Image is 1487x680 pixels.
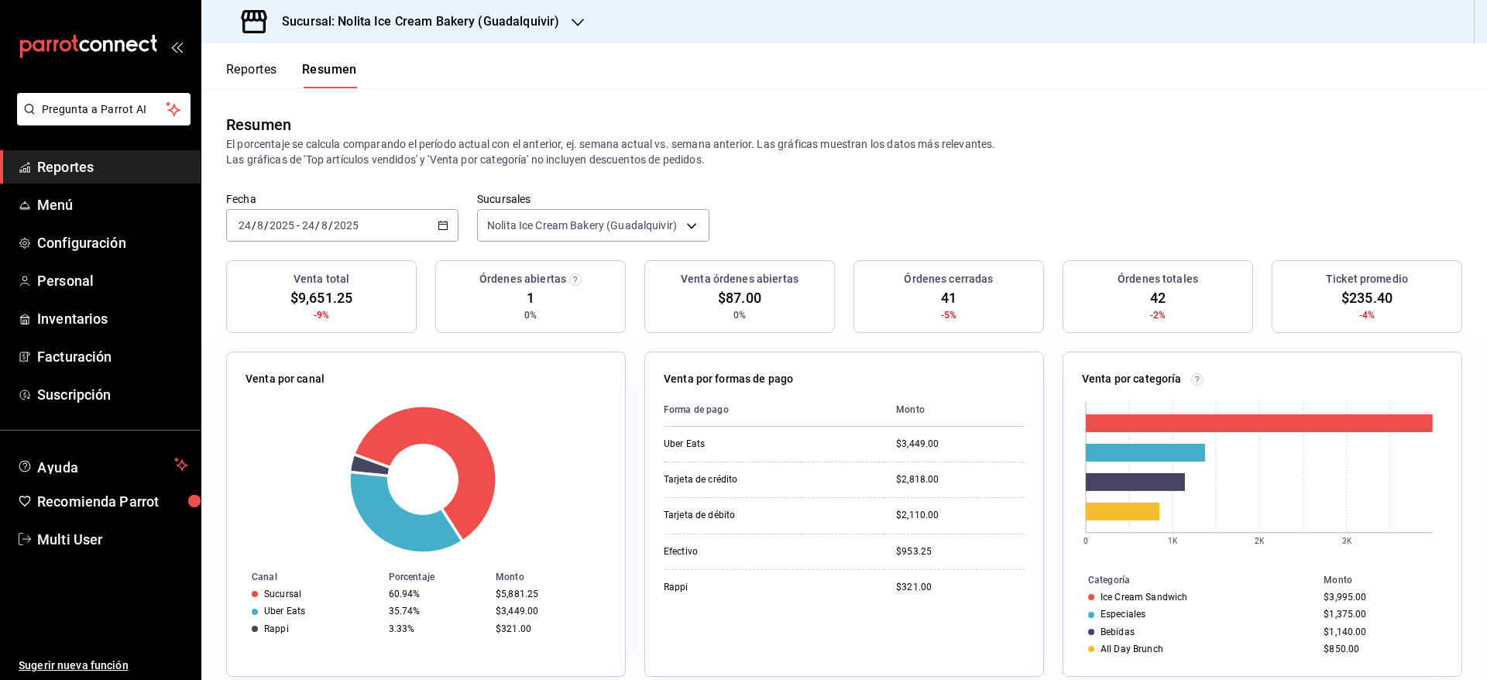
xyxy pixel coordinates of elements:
[1083,537,1088,545] text: 0
[477,194,709,204] label: Sucursales
[664,509,819,522] div: Tarjeta de débito
[733,308,746,322] span: 0%
[170,40,183,53] button: open_drawer_menu
[884,393,1025,427] th: Monto
[496,623,600,634] div: $321.00
[664,371,793,387] p: Venta por formas de pago
[37,529,188,550] span: Multi User
[664,473,819,486] div: Tarjeta de crédito
[664,545,819,558] div: Efectivo
[297,219,300,232] span: -
[487,218,677,233] span: Nolita Ice Cream Bakery (Guadalquivir)
[1326,271,1408,287] h3: Ticket promedio
[1168,537,1178,545] text: 1K
[226,62,277,88] button: Reportes
[37,270,188,291] span: Personal
[1255,537,1265,545] text: 2K
[1317,572,1461,589] th: Monto
[664,438,819,451] div: Uber Eats
[328,219,333,232] span: /
[1324,609,1437,620] div: $1,375.00
[389,623,483,634] div: 3.33%
[1082,371,1182,387] p: Venta por categoría
[290,287,352,308] span: $9,651.25
[264,589,301,599] div: Sucursal
[270,12,559,31] h3: Sucursal: Nolita Ice Cream Bakery (Guadalquivir)
[524,308,537,322] span: 0%
[896,545,1025,558] div: $953.25
[37,156,188,177] span: Reportes
[664,581,819,594] div: Rappi
[489,568,625,586] th: Monto
[1341,287,1393,308] span: $235.40
[1063,572,1317,589] th: Categoría
[252,219,256,232] span: /
[1101,627,1135,637] div: Bebidas
[294,271,349,287] h3: Venta total
[1324,627,1437,637] div: $1,140.00
[496,589,600,599] div: $5,881.25
[227,568,383,586] th: Canal
[37,384,188,405] span: Suscripción
[19,658,188,674] span: Sugerir nueva función
[941,287,956,308] span: 41
[226,113,291,136] div: Resumen
[302,62,357,88] button: Resumen
[42,101,167,118] span: Pregunta a Parrot AI
[17,93,191,125] button: Pregunta a Parrot AI
[1150,287,1166,308] span: 42
[333,219,359,232] input: ----
[718,287,761,308] span: $87.00
[896,473,1025,486] div: $2,818.00
[1324,644,1437,654] div: $850.00
[269,219,295,232] input: ----
[389,589,483,599] div: 60.94%
[904,271,993,287] h3: Órdenes cerradas
[1101,644,1163,654] div: All Day Brunch
[1118,271,1198,287] h3: Órdenes totales
[37,308,188,329] span: Inventarios
[941,308,956,322] span: -5%
[896,509,1025,522] div: $2,110.00
[896,581,1025,594] div: $321.00
[527,287,534,308] span: 1
[301,219,315,232] input: --
[1359,308,1375,322] span: -4%
[226,194,458,204] label: Fecha
[264,219,269,232] span: /
[256,219,264,232] input: --
[37,346,188,367] span: Facturación
[37,491,188,512] span: Recomienda Parrot
[264,606,305,616] div: Uber Eats
[37,194,188,215] span: Menú
[1342,537,1352,545] text: 3K
[314,308,329,322] span: -9%
[389,606,483,616] div: 35.74%
[246,371,325,387] p: Venta por canal
[383,568,489,586] th: Porcentaje
[226,136,1462,167] p: El porcentaje se calcula comparando el período actual con el anterior, ej. semana actual vs. sema...
[496,606,600,616] div: $3,449.00
[1324,592,1437,603] div: $3,995.00
[896,438,1025,451] div: $3,449.00
[37,232,188,253] span: Configuración
[226,62,357,88] div: navigation tabs
[264,623,289,634] div: Rappi
[321,219,328,232] input: --
[1101,609,1145,620] div: Especiales
[681,271,798,287] h3: Venta órdenes abiertas
[37,455,168,474] span: Ayuda
[479,271,566,287] h3: Órdenes abiertas
[315,219,320,232] span: /
[1150,308,1166,322] span: -2%
[11,112,191,129] a: Pregunta a Parrot AI
[238,219,252,232] input: --
[1101,592,1187,603] div: Ice Cream Sandwich
[664,393,884,427] th: Forma de pago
